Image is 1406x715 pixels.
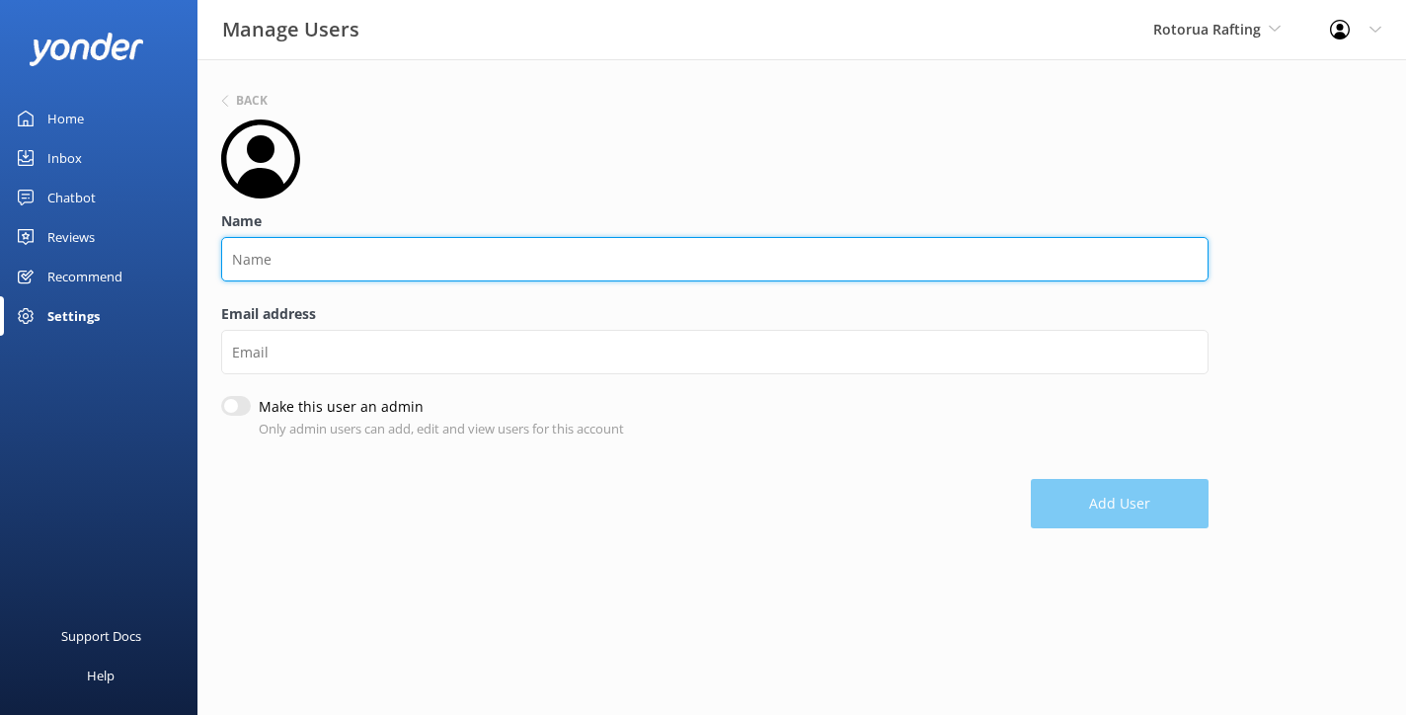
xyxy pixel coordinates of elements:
div: Recommend [47,257,122,296]
button: Back [221,95,268,107]
label: Name [221,210,1209,232]
img: yonder-white-logo.png [30,33,143,65]
div: Help [87,656,115,695]
h6: Back [236,95,268,107]
div: Inbox [47,138,82,178]
div: Chatbot [47,178,96,217]
label: Email address [221,303,1209,325]
div: Support Docs [61,616,141,656]
div: Settings [47,296,100,336]
div: Home [47,99,84,138]
span: Rotorua Rafting [1153,20,1261,39]
input: Email [221,330,1209,374]
p: Only admin users can add, edit and view users for this account [259,419,624,439]
input: Name [221,237,1209,281]
h3: Manage Users [222,14,359,45]
label: Make this user an admin [259,396,614,418]
div: Reviews [47,217,95,257]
